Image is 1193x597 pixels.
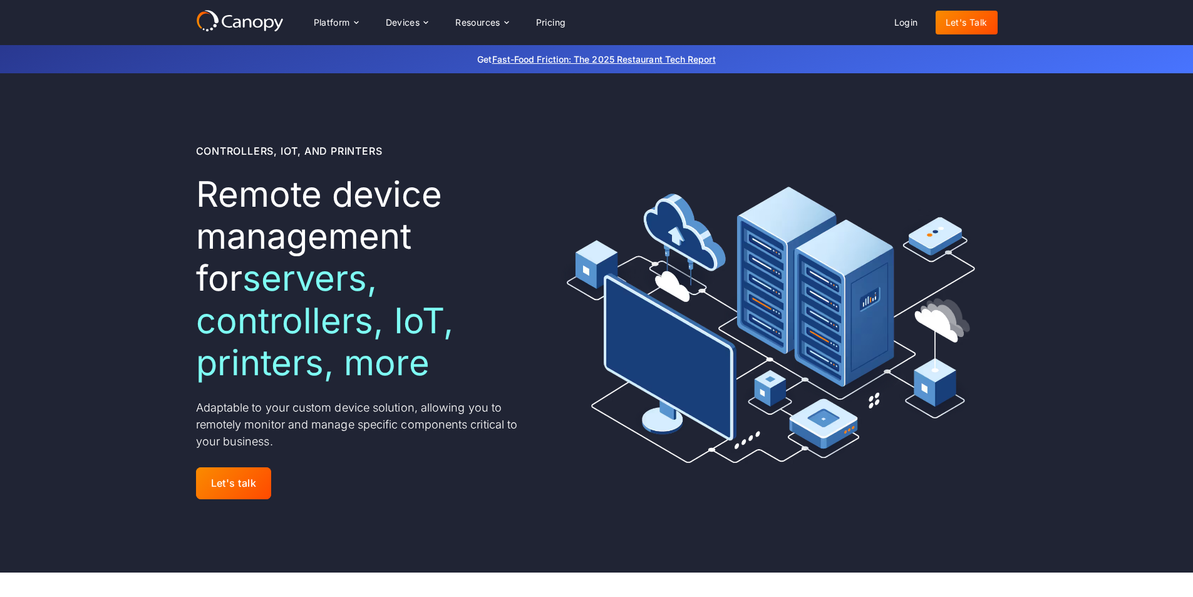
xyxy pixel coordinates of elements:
div: Devices [376,10,438,35]
div: Resources [455,18,500,27]
a: Pricing [526,11,576,34]
div: Let's talk [211,477,257,489]
a: Login [884,11,928,34]
div: Resources [445,10,518,35]
span: servers, controllers, IoT, printers, more [196,257,453,383]
p: Adaptable to your custom device solution, allowing you to remotely monitor and manage specific co... [196,399,536,450]
div: Controllers, IoT, and Printers [196,143,383,158]
div: Platform [314,18,350,27]
div: Platform [304,10,368,35]
a: Fast-Food Friction: The 2025 Restaurant Tech Report [492,54,716,65]
h1: Remote device management for [196,174,536,384]
div: Devices [386,18,420,27]
a: Let's talk [196,467,272,499]
p: Get [290,53,904,66]
a: Let's Talk [936,11,998,34]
